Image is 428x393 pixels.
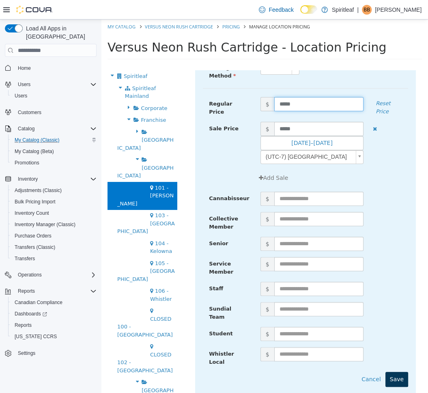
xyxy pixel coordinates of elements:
span: Washington CCRS [11,332,97,341]
span: Home [18,65,31,71]
a: Transfers [11,254,38,263]
span: Transfers [11,254,97,263]
a: Home [15,63,34,73]
span: My Catalog (Beta) [15,148,54,155]
input: Dark Mode [300,5,317,14]
button: Users [8,90,100,101]
span: Purchase Orders [11,231,97,241]
a: My Catalog (Classic) [11,135,63,145]
a: Inventory Manager (Classic) [11,220,79,229]
span: Load All Apps in [GEOGRAPHIC_DATA] [23,24,97,41]
span: Cannabisseur [108,176,148,182]
a: Dashboards [8,308,100,320]
button: Cancel [256,352,284,367]
span: Bulk Pricing Import [11,197,97,207]
span: Inventory [18,176,38,182]
span: Canadian Compliance [11,298,97,307]
span: $ [159,217,173,231]
span: Users [11,91,97,101]
a: Canadian Compliance [11,298,66,307]
span: [GEOGRAPHIC_DATA] [16,368,72,382]
span: Transfers [15,255,35,262]
span: Franchise [39,97,65,104]
a: Users [11,91,30,101]
span: Catalog [15,124,97,134]
span: Bulk Pricing Import [15,199,56,205]
button: [DATE]–[DATE] [159,117,262,131]
button: Reports [8,320,100,331]
span: My Catalog (Classic) [11,135,97,145]
span: 105 - [GEOGRAPHIC_DATA] [16,241,73,263]
nav: Complex example [5,58,97,380]
button: Home [2,62,100,73]
img: Cova [16,6,53,14]
button: My Catalog (Beta) [8,146,100,157]
button: Canadian Compliance [8,297,100,308]
button: My Catalog (Classic) [8,134,100,146]
span: $ [159,307,173,322]
button: Catalog [2,123,100,134]
span: Inventory Count [15,210,49,216]
a: My Catalog (Beta) [11,147,57,156]
span: Transfers (Classic) [11,242,97,252]
button: Transfers [8,253,100,264]
span: Versus Neon Rush Cartridge - Location Pricing [6,21,285,35]
button: Settings [2,347,100,359]
p: [PERSON_NAME] [375,5,422,15]
span: Pricing Method [108,45,134,59]
button: Bulk Pricing Import [8,196,100,207]
button: Users [2,79,100,90]
p: | [357,5,359,15]
button: Customers [2,106,100,118]
button: Adjustments (Classic) [8,185,100,196]
em: Reset Price [274,81,289,95]
a: Promotions [11,158,43,168]
span: Inventory Count [11,208,97,218]
span: Promotions [11,158,97,168]
span: (UTC-7) [GEOGRAPHIC_DATA] [159,131,251,144]
button: Inventory Manager (Classic) [8,219,100,230]
span: Settings [18,350,35,356]
a: My Catalog [6,4,34,10]
a: Adjustments (Classic) [11,186,65,195]
span: 104 - Kelowna [49,221,71,235]
span: Service Member [108,241,132,255]
span: Inventory [15,174,97,184]
button: Catalog [15,124,38,134]
button: Reports [15,286,38,296]
span: Feedback [269,6,293,14]
button: Users [15,80,34,89]
span: Regular Price [108,81,131,95]
span: Inventory Manager (Classic) [11,220,97,229]
span: $ [159,238,173,252]
button: Inventory [15,174,41,184]
span: Home [15,63,97,73]
button: Purchase Orders [8,230,100,242]
button: Promotions [8,157,100,168]
span: [GEOGRAPHIC_DATA] [16,145,72,160]
span: Dashboards [15,311,47,317]
span: My Catalog (Classic) [15,137,60,143]
span: Manage Location Pricing [148,4,209,10]
span: Adjustments (Classic) [11,186,97,195]
span: Users [15,93,27,99]
span: $ [159,78,173,92]
button: Operations [15,270,45,280]
span: Dashboards [11,309,97,319]
span: Collective Member [108,196,137,210]
span: Operations [15,270,97,280]
a: Reports [11,320,35,330]
span: Operations [18,272,42,278]
span: BB [363,5,370,15]
a: Pricing [121,4,138,10]
span: Adjustments (Classic) [15,187,62,194]
span: Staff [108,266,122,272]
span: Corporate [39,86,66,92]
span: Whistler Local [108,331,133,345]
a: [US_STATE] CCRS [11,332,60,341]
a: Feedback [256,2,297,18]
span: Spiritleaf [22,54,46,60]
span: Inventory Manager (Classic) [15,221,75,228]
button: Operations [2,269,100,281]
